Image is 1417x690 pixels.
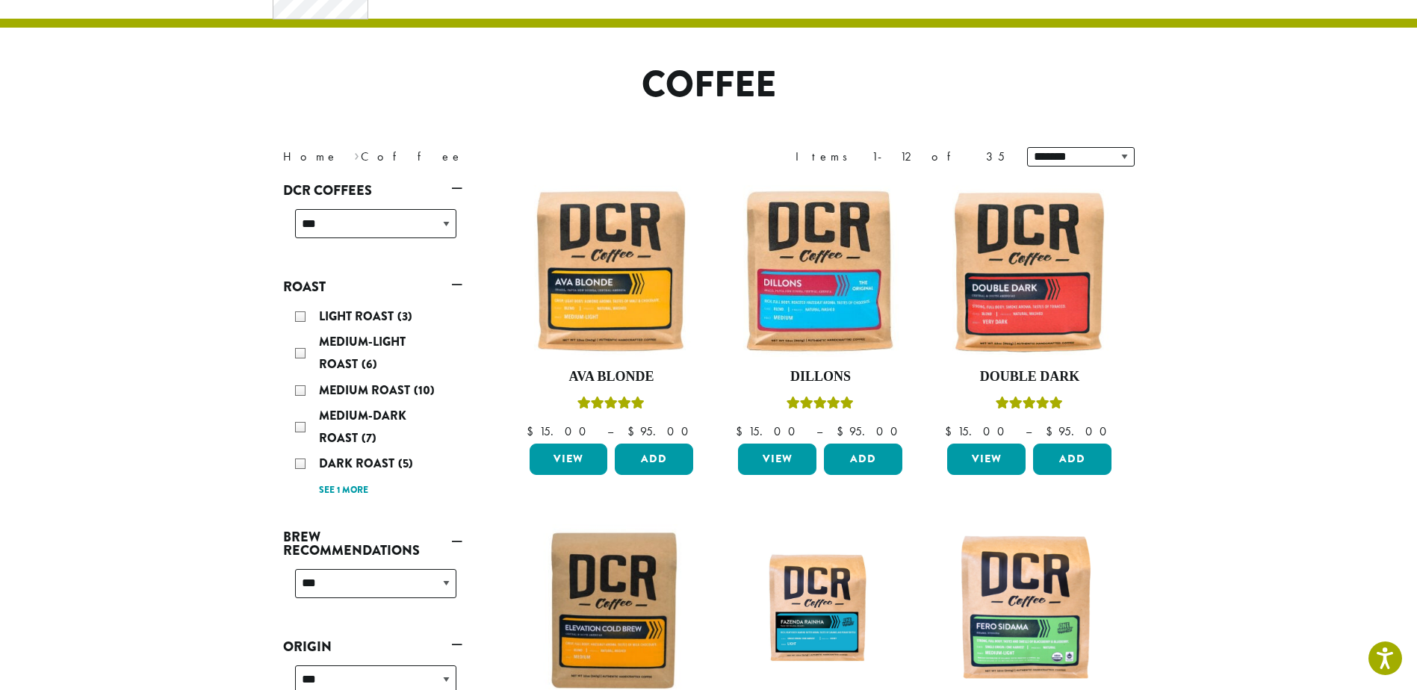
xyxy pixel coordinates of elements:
[283,634,462,659] a: Origin
[527,423,539,439] span: $
[816,423,822,439] span: –
[1046,423,1058,439] span: $
[943,185,1115,357] img: Double-Dark-12oz-300x300.jpg
[577,394,645,417] div: Rated 5.00 out of 5
[397,308,412,325] span: (3)
[627,423,640,439] span: $
[734,369,906,385] h4: Dillons
[996,394,1063,417] div: Rated 4.50 out of 5
[947,444,1026,475] a: View
[627,423,695,439] bdi: 95.00
[283,524,462,563] a: Brew Recommendations
[319,407,406,447] span: Medium-Dark Roast
[736,423,748,439] span: $
[362,355,377,373] span: (6)
[945,423,958,439] span: $
[1046,423,1114,439] bdi: 95.00
[526,185,698,438] a: Ava BlondeRated 5.00 out of 5
[615,444,693,475] button: Add
[319,455,398,472] span: Dark Roast
[283,203,462,256] div: DCR Coffees
[530,444,608,475] a: View
[283,563,462,616] div: Brew Recommendations
[734,185,906,438] a: DillonsRated 5.00 out of 5
[943,185,1115,438] a: Double DarkRated 4.50 out of 5
[283,148,686,166] nav: Breadcrumb
[837,423,905,439] bdi: 95.00
[283,178,462,203] a: DCR Coffees
[824,444,902,475] button: Add
[319,333,406,373] span: Medium-Light Roast
[398,455,413,472] span: (5)
[734,185,906,357] img: Dillons-12oz-300x300.jpg
[1033,444,1111,475] button: Add
[354,143,359,166] span: ›
[283,149,338,164] a: Home
[272,63,1146,107] h1: Coffee
[319,308,397,325] span: Light Roast
[319,483,368,498] a: See 1 more
[787,394,854,417] div: Rated 5.00 out of 5
[362,429,376,447] span: (7)
[943,369,1115,385] h4: Double Dark
[527,423,593,439] bdi: 15.00
[945,423,1011,439] bdi: 15.00
[1026,423,1032,439] span: –
[734,546,906,674] img: Fazenda-Rainha_12oz_Mockup.jpg
[736,423,802,439] bdi: 15.00
[283,274,462,299] a: Roast
[414,382,435,399] span: (10)
[525,185,697,357] img: Ava-Blonde-12oz-1-300x300.jpg
[283,299,462,506] div: Roast
[526,369,698,385] h4: Ava Blonde
[796,148,1005,166] div: Items 1-12 of 35
[837,423,849,439] span: $
[738,444,816,475] a: View
[607,423,613,439] span: –
[319,382,414,399] span: Medium Roast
